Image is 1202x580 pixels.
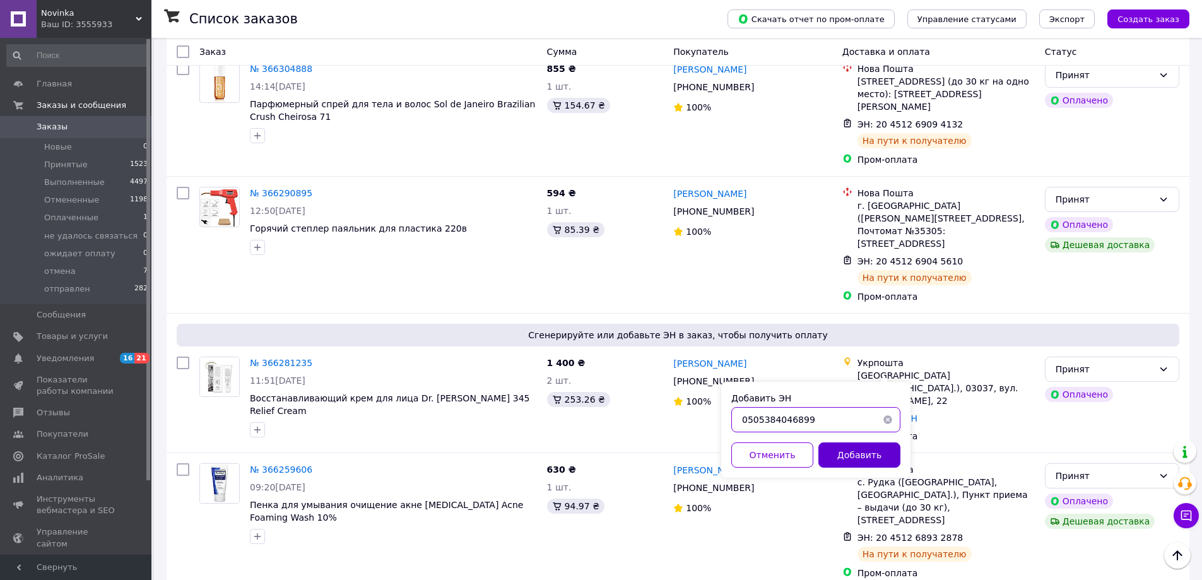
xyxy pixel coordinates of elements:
span: Отмененные [44,194,99,206]
div: Нова Пошта [857,463,1035,476]
div: Нова Пошта [857,62,1035,75]
a: № 366259606 [250,465,312,475]
span: Сгенерируйте или добавьте ЭН в заказ, чтобы получить оплату [182,329,1174,341]
div: Пром-оплата [857,567,1035,579]
span: Покупатели [37,429,88,440]
span: Novinka [41,8,136,19]
a: № 366304888 [250,64,312,74]
img: Фото товару [200,357,239,396]
span: Управление сайтом [37,526,117,549]
span: 7 [143,266,148,277]
div: 85.39 ₴ [547,222,604,237]
span: Скачать отчет по пром-оплате [738,13,885,25]
span: 1523 [130,159,148,170]
span: не удалось связаться [44,230,138,242]
span: Уведомления [37,353,94,364]
span: Принятые [44,159,88,170]
span: 594 ₴ [547,188,576,198]
span: 0 [143,230,148,242]
div: Оплачено [1045,217,1113,232]
div: Пром-оплата [857,430,1035,442]
span: Заказы и сообщения [37,100,126,111]
button: Наверх [1164,542,1191,569]
span: Выполненные [44,177,105,188]
span: Новые [44,141,72,153]
span: отправлен [44,283,90,295]
button: Отменить [731,442,813,468]
span: 100% [686,503,711,513]
span: Экспорт [1049,15,1085,24]
a: № 366281235 [250,358,312,368]
span: Оплаченные [44,212,98,223]
span: Восстанавливающий крем для лица Dr. [PERSON_NAME] 345 Relief Cream [250,393,529,416]
button: Добавить [818,442,900,468]
button: Очистить [875,407,900,432]
span: Товары и услуги [37,331,108,342]
span: 100% [686,227,711,237]
span: 630 ₴ [547,465,576,475]
span: ожидает оплату [44,248,115,259]
div: [PHONE_NUMBER] [671,203,757,220]
button: Экспорт [1039,9,1095,28]
span: Отзывы [37,407,70,418]
span: Управление статусами [917,15,1016,24]
div: 94.97 ₴ [547,499,604,514]
div: [GEOGRAPHIC_DATA] ([GEOGRAPHIC_DATA].), 03037, вул. [PERSON_NAME], 22 [857,369,1035,407]
div: Оплачено [1045,387,1113,402]
span: Аналитика [37,472,83,483]
h1: Список заказов [189,11,298,27]
div: Принят [1056,192,1153,206]
span: 1 [143,212,148,223]
a: № 366290895 [250,188,312,198]
a: Фото товару [199,357,240,397]
div: Принят [1056,68,1153,82]
a: [PERSON_NAME] [673,187,746,200]
span: 1 400 ₴ [547,358,586,368]
div: с. Рудка ([GEOGRAPHIC_DATA], [GEOGRAPHIC_DATA].), Пункт приема – выдачи (до 30 кг), [STREET_ADDRESS] [857,476,1035,526]
a: Пенка для умывания очищение акне [MEDICAL_DATA] Acne Foaming Wash 10% [250,500,523,523]
span: 100% [686,102,711,112]
div: На пути к получателю [857,133,972,148]
span: Сумма [547,47,577,57]
span: Заказ [199,47,226,57]
div: Ваш ID: 3555933 [41,19,151,30]
label: Добавить ЭН [731,393,791,403]
span: 09:20[DATE] [250,482,305,492]
a: Парфюмерный спрей для тела и волос Sol de Janeiro Brazilian Crush Cheirosa 71 [250,99,535,122]
span: 0 [143,248,148,259]
a: [PERSON_NAME] [673,63,746,76]
div: На пути к получателю [857,270,972,285]
button: Скачать отчет по пром-оплате [728,9,895,28]
span: ЭН: 20 4512 6893 2878 [857,533,963,543]
span: 12:50[DATE] [250,206,305,216]
span: 855 ₴ [547,64,576,74]
span: 14:14[DATE] [250,81,305,92]
span: Горячий степлер паяльник для пластика 220в [250,223,467,234]
div: [PHONE_NUMBER] [671,78,757,96]
div: Оплачено [1045,494,1113,509]
img: Фото товару [214,63,225,102]
img: Фото товару [200,187,239,227]
div: Принят [1056,469,1153,483]
div: Нова Пошта [857,187,1035,199]
a: [PERSON_NAME] [673,357,746,370]
span: Статус [1045,47,1077,57]
div: [PHONE_NUMBER] [671,372,757,390]
span: 21 [134,353,149,364]
span: Заказы [37,121,68,133]
span: 0 [143,141,148,153]
span: Создать заказ [1117,15,1179,24]
div: На пути к получателю [857,547,972,562]
span: 1 шт. [547,206,572,216]
div: Принят [1056,362,1153,376]
div: г. [GEOGRAPHIC_DATA] ([PERSON_NAME][STREET_ADDRESS], Почтомат №35305: [STREET_ADDRESS] [857,199,1035,250]
div: Оплачено [1045,93,1113,108]
a: Создать заказ [1095,13,1189,23]
button: Чат с покупателем [1174,503,1199,528]
span: 11:51[DATE] [250,376,305,386]
div: Укрпошта [857,357,1035,369]
span: 2 шт. [547,376,572,386]
a: Фото товару [199,463,240,504]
